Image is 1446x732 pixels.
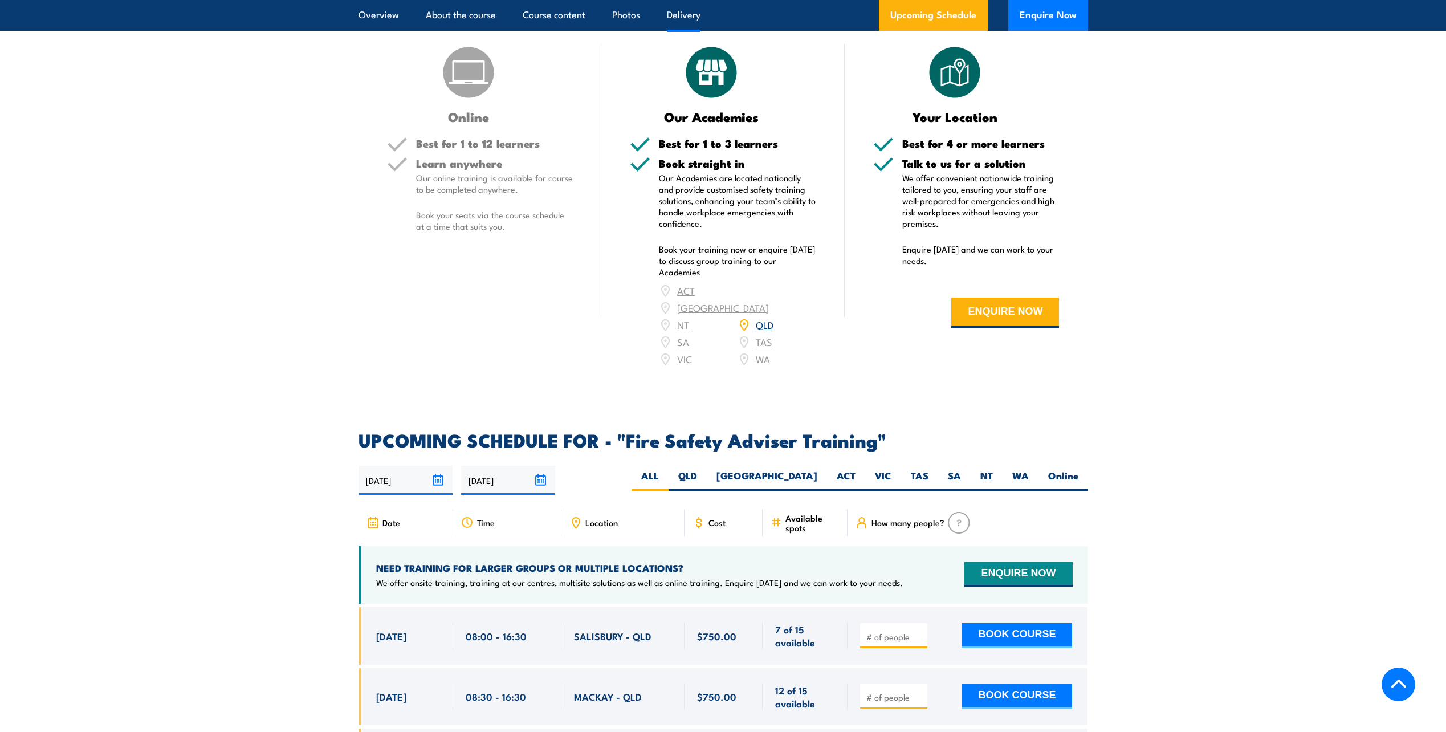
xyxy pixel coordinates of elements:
button: ENQUIRE NOW [951,298,1059,328]
span: Location [585,518,618,527]
h3: Our Academies [630,110,793,123]
span: [DATE] [376,629,406,642]
span: Time [477,518,495,527]
span: [DATE] [376,690,406,703]
p: We offer onsite training, training at our centres, multisite solutions as well as online training... [376,577,903,588]
h3: Your Location [873,110,1037,123]
p: We offer convenient nationwide training tailored to you, ensuring your staff are well-prepared fo... [902,172,1060,229]
label: VIC [865,469,901,491]
label: SA [938,469,971,491]
h5: Learn anywhere [416,158,573,169]
p: Our Academies are located nationally and provide customised safety training solutions, enhancing ... [659,172,816,229]
label: TAS [901,469,938,491]
span: Available spots [785,513,840,532]
input: To date [461,466,555,495]
span: 7 of 15 available [775,623,835,649]
button: ENQUIRE NOW [964,562,1072,587]
h5: Best for 4 or more learners [902,138,1060,149]
span: SALISBURY - QLD [574,629,651,642]
a: QLD [756,318,773,331]
button: BOOK COURSE [962,684,1072,709]
span: Cost [708,518,726,527]
span: 08:00 - 16:30 [466,629,527,642]
h3: Online [387,110,551,123]
h2: UPCOMING SCHEDULE FOR - "Fire Safety Adviser Training" [359,432,1088,448]
span: 08:30 - 16:30 [466,690,526,703]
span: $750.00 [697,629,736,642]
label: Online [1038,469,1088,491]
input: # of people [866,692,923,703]
p: Book your training now or enquire [DATE] to discuss group training to our Academies [659,243,816,278]
h5: Talk to us for a solution [902,158,1060,169]
label: ALL [632,469,669,491]
button: BOOK COURSE [962,623,1072,648]
label: ACT [827,469,865,491]
label: [GEOGRAPHIC_DATA] [707,469,827,491]
h5: Book straight in [659,158,816,169]
input: From date [359,466,453,495]
input: # of people [866,631,923,642]
h5: Best for 1 to 3 learners [659,138,816,149]
span: 12 of 15 available [775,684,835,710]
p: Our online training is available for course to be completed anywhere. [416,172,573,195]
h4: NEED TRAINING FOR LARGER GROUPS OR MULTIPLE LOCATIONS? [376,562,903,574]
span: How many people? [871,518,944,527]
span: Date [382,518,400,527]
h5: Best for 1 to 12 learners [416,138,573,149]
label: NT [971,469,1003,491]
span: MACKAY - QLD [574,690,642,703]
span: $750.00 [697,690,736,703]
label: WA [1003,469,1038,491]
label: QLD [669,469,707,491]
p: Book your seats via the course schedule at a time that suits you. [416,209,573,232]
p: Enquire [DATE] and we can work to your needs. [902,243,1060,266]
